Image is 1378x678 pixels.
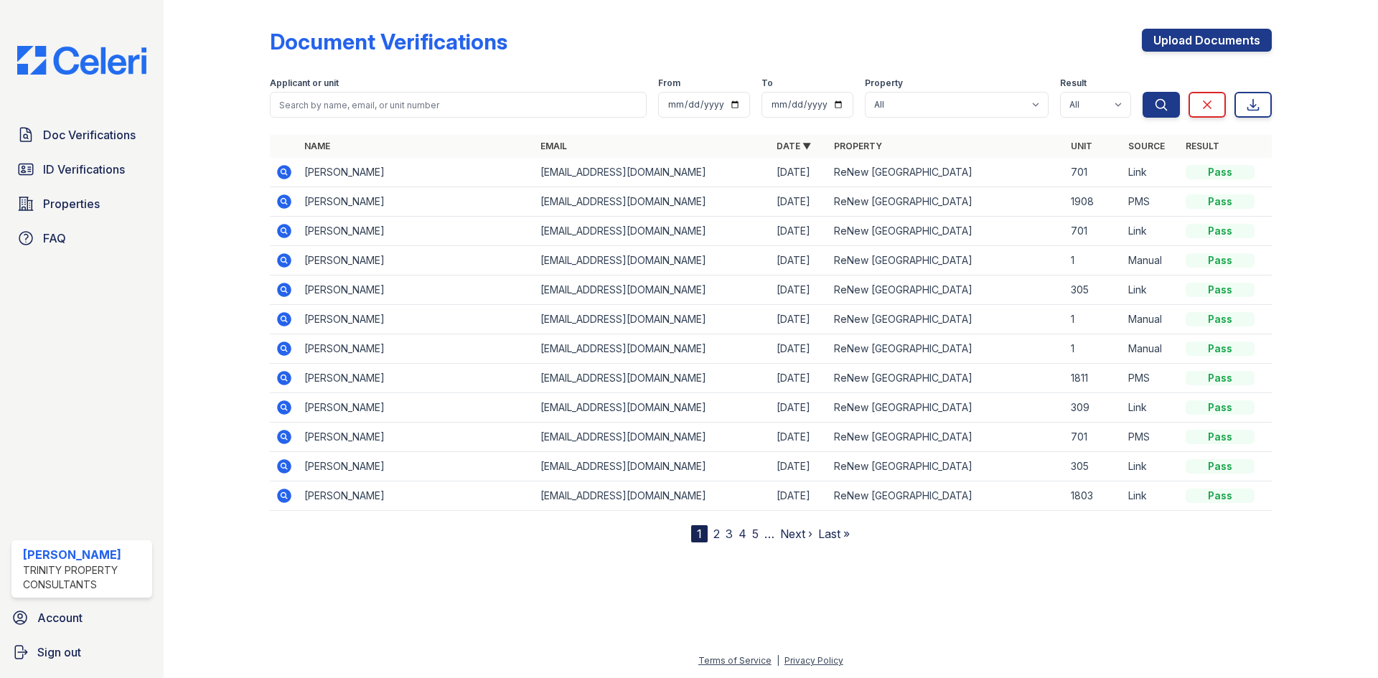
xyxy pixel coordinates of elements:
[828,423,1064,452] td: ReNew [GEOGRAPHIC_DATA]
[1186,224,1255,238] div: Pass
[1122,452,1180,481] td: Link
[1186,165,1255,179] div: Pass
[828,246,1064,276] td: ReNew [GEOGRAPHIC_DATA]
[784,655,843,666] a: Privacy Policy
[270,77,339,89] label: Applicant or unit
[1122,158,1180,187] td: Link
[691,525,708,542] div: 1
[828,364,1064,393] td: ReNew [GEOGRAPHIC_DATA]
[6,46,158,75] img: CE_Logo_Blue-a8612792a0a2168367f1c8372b55b34899dd931a85d93a1a3d3e32e68fde9ad4.png
[540,141,567,151] a: Email
[270,29,507,55] div: Document Verifications
[535,246,771,276] td: [EMAIL_ADDRESS][DOMAIN_NAME]
[43,230,66,247] span: FAQ
[771,452,828,481] td: [DATE]
[828,334,1064,364] td: ReNew [GEOGRAPHIC_DATA]
[1142,29,1272,52] a: Upload Documents
[299,246,535,276] td: [PERSON_NAME]
[828,452,1064,481] td: ReNew [GEOGRAPHIC_DATA]
[658,77,680,89] label: From
[299,334,535,364] td: [PERSON_NAME]
[780,527,812,541] a: Next ›
[299,158,535,187] td: [PERSON_NAME]
[535,217,771,246] td: [EMAIL_ADDRESS][DOMAIN_NAME]
[299,364,535,393] td: [PERSON_NAME]
[1122,334,1180,364] td: Manual
[1065,334,1122,364] td: 1
[1065,158,1122,187] td: 701
[535,158,771,187] td: [EMAIL_ADDRESS][DOMAIN_NAME]
[771,158,828,187] td: [DATE]
[299,187,535,217] td: [PERSON_NAME]
[1122,481,1180,511] td: Link
[535,276,771,305] td: [EMAIL_ADDRESS][DOMAIN_NAME]
[37,644,81,661] span: Sign out
[771,364,828,393] td: [DATE]
[764,525,774,542] span: …
[828,305,1064,334] td: ReNew [GEOGRAPHIC_DATA]
[828,158,1064,187] td: ReNew [GEOGRAPHIC_DATA]
[1065,364,1122,393] td: 1811
[752,527,759,541] a: 5
[1122,305,1180,334] td: Manual
[1186,459,1255,474] div: Pass
[43,126,136,143] span: Doc Verifications
[1122,393,1180,423] td: Link
[1186,253,1255,268] div: Pass
[828,276,1064,305] td: ReNew [GEOGRAPHIC_DATA]
[1065,452,1122,481] td: 305
[771,276,828,305] td: [DATE]
[1122,246,1180,276] td: Manual
[1065,393,1122,423] td: 309
[1065,305,1122,334] td: 1
[304,141,330,151] a: Name
[865,77,903,89] label: Property
[299,452,535,481] td: [PERSON_NAME]
[6,638,158,667] button: Sign out
[299,217,535,246] td: [PERSON_NAME]
[43,195,100,212] span: Properties
[11,121,152,149] a: Doc Verifications
[828,217,1064,246] td: ReNew [GEOGRAPHIC_DATA]
[1065,217,1122,246] td: 701
[1122,423,1180,452] td: PMS
[1186,342,1255,356] div: Pass
[1186,400,1255,415] div: Pass
[299,481,535,511] td: [PERSON_NAME]
[299,276,535,305] td: [PERSON_NAME]
[777,655,779,666] div: |
[535,364,771,393] td: [EMAIL_ADDRESS][DOMAIN_NAME]
[1122,364,1180,393] td: PMS
[771,246,828,276] td: [DATE]
[828,481,1064,511] td: ReNew [GEOGRAPHIC_DATA]
[270,92,647,118] input: Search by name, email, or unit number
[1186,489,1255,503] div: Pass
[771,217,828,246] td: [DATE]
[1186,312,1255,326] div: Pass
[1060,77,1087,89] label: Result
[1071,141,1092,151] a: Unit
[1186,371,1255,385] div: Pass
[713,527,720,541] a: 2
[1065,187,1122,217] td: 1908
[828,393,1064,423] td: ReNew [GEOGRAPHIC_DATA]
[1065,423,1122,452] td: 701
[1186,141,1219,151] a: Result
[299,393,535,423] td: [PERSON_NAME]
[43,161,125,178] span: ID Verifications
[37,609,83,626] span: Account
[828,187,1064,217] td: ReNew [GEOGRAPHIC_DATA]
[535,334,771,364] td: [EMAIL_ADDRESS][DOMAIN_NAME]
[23,546,146,563] div: [PERSON_NAME]
[6,603,158,632] a: Account
[1122,187,1180,217] td: PMS
[834,141,882,151] a: Property
[1186,430,1255,444] div: Pass
[535,187,771,217] td: [EMAIL_ADDRESS][DOMAIN_NAME]
[1065,481,1122,511] td: 1803
[23,563,146,592] div: Trinity Property Consultants
[1122,217,1180,246] td: Link
[1065,276,1122,305] td: 305
[11,189,152,218] a: Properties
[771,393,828,423] td: [DATE]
